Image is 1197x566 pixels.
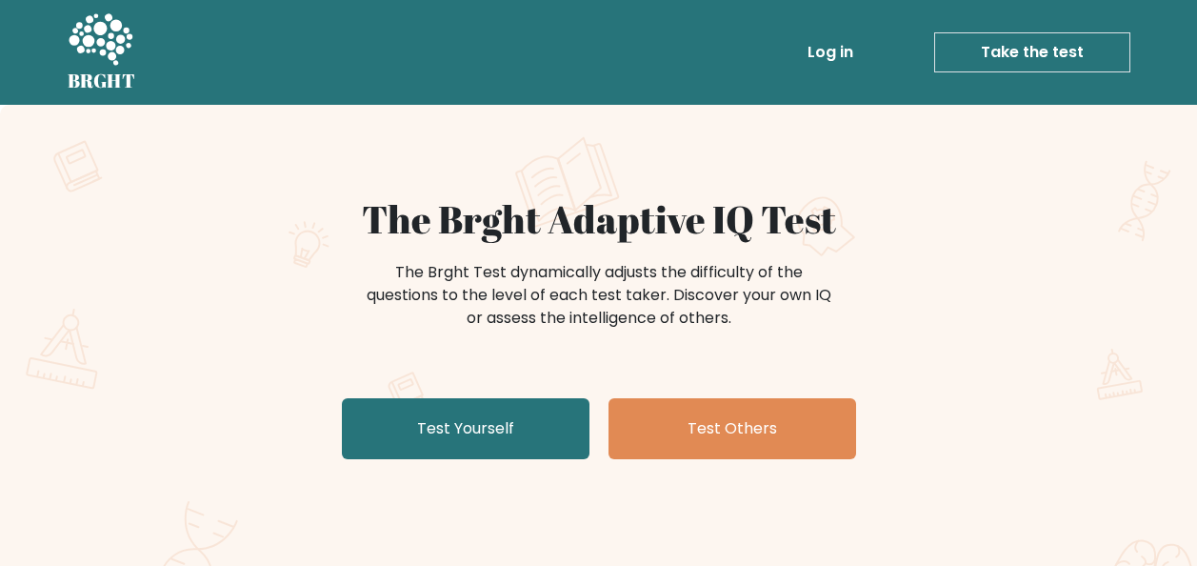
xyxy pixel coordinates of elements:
a: Take the test [934,32,1130,72]
a: Test Others [608,398,856,459]
h1: The Brght Adaptive IQ Test [134,196,1064,242]
a: BRGHT [68,8,136,97]
a: Log in [800,33,861,71]
div: The Brght Test dynamically adjusts the difficulty of the questions to the level of each test take... [361,261,837,330]
h5: BRGHT [68,70,136,92]
a: Test Yourself [342,398,589,459]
